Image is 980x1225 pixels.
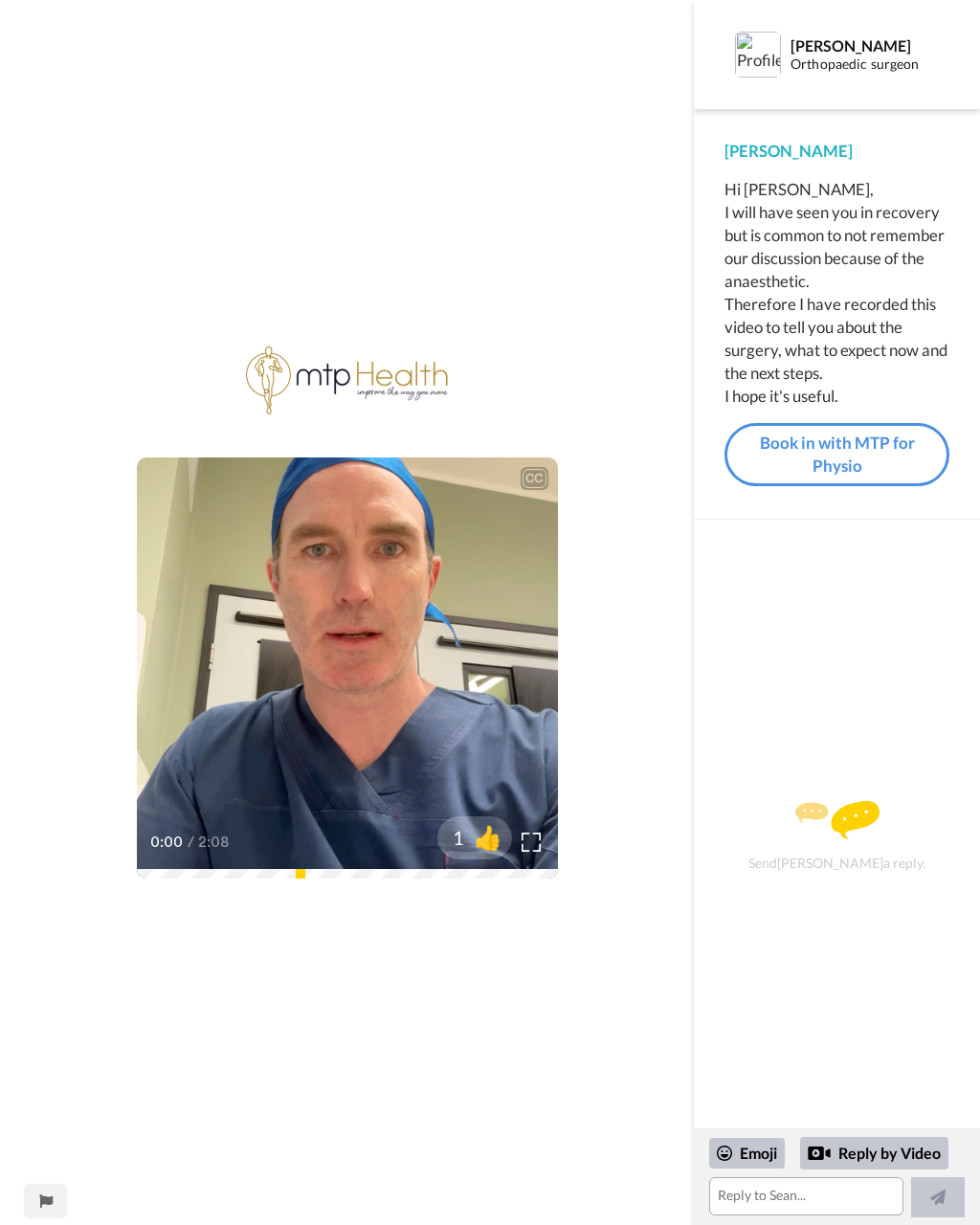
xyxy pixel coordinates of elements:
div: Hi [PERSON_NAME], I will have seen you in recovery but is common to not remember our discussion b... [724,178,949,408]
span: 👍 [464,822,512,853]
span: 0:00 [150,831,184,854]
a: Book in with MTP for Physio [724,423,949,487]
img: Full screen [522,833,541,852]
div: [PERSON_NAME] [724,140,949,163]
img: a97285ef-e72e-44f2-b1ca-7aeecc5a3e77 [242,343,453,419]
button: 1👍 [437,816,512,859]
div: Reply by Video [800,1137,948,1169]
span: / [188,831,194,854]
div: CC [523,469,546,488]
img: Profile Image [735,32,781,78]
span: 1 [437,824,464,851]
div: [PERSON_NAME] [791,36,948,55]
div: Reply by Video [808,1142,831,1165]
img: message.svg [795,801,880,839]
div: Send [PERSON_NAME] a reply. [720,553,954,1119]
span: 2:08 [198,831,232,854]
div: Orthopaedic surgeon [791,56,948,73]
div: Emoji [709,1138,785,1169]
